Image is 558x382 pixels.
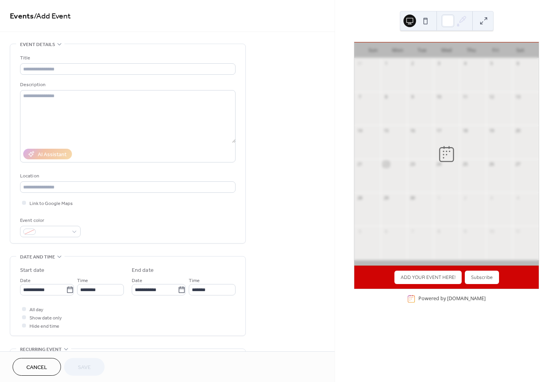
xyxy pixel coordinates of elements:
div: 7 [409,228,415,234]
div: 18 [462,127,468,133]
div: End date [132,266,154,275]
div: Fri [483,42,508,58]
div: 12 [488,94,494,100]
div: 21 [357,161,363,167]
div: 17 [436,127,442,133]
div: 28 [357,195,363,201]
span: All day [29,306,43,314]
div: 29 [383,195,389,201]
div: 4 [462,61,468,66]
span: Show date only [29,314,62,322]
div: 14 [357,127,363,133]
span: Time [189,277,200,285]
div: 5 [488,61,494,66]
div: 10 [488,228,494,234]
div: 11 [515,228,521,234]
div: Sat [508,42,532,58]
div: 22 [383,161,389,167]
button: Cancel [13,358,61,376]
span: Time [77,277,88,285]
div: 30 [409,195,415,201]
div: 10 [436,94,442,100]
div: 7 [357,94,363,100]
div: 24 [436,161,442,167]
div: 1 [383,61,389,66]
div: Start date [20,266,44,275]
div: 16 [409,127,415,133]
span: Hide end time [29,322,59,330]
div: 25 [462,161,468,167]
div: 27 [515,161,521,167]
div: 4 [515,195,521,201]
div: Location [20,172,234,180]
div: Tue [410,42,434,58]
span: Recurring event [20,345,62,354]
div: Description [20,81,234,89]
div: 8 [436,228,442,234]
div: 3 [488,195,494,201]
div: 23 [409,161,415,167]
div: Mon [385,42,410,58]
div: 9 [462,228,468,234]
div: 2 [462,195,468,201]
div: 26 [488,161,494,167]
div: 5 [357,228,363,234]
div: 3 [436,61,442,66]
span: Link to Google Maps [29,199,73,208]
span: Date [132,277,142,285]
div: 13 [515,94,521,100]
span: / Add Event [34,9,71,24]
button: Subscribe [465,271,499,284]
a: [DOMAIN_NAME] [447,295,486,302]
div: Thu [459,42,483,58]
div: 31 [357,61,363,66]
span: Date and time [20,253,55,261]
div: 1 [436,195,442,201]
div: 2 [409,61,415,66]
div: 9 [409,94,415,100]
div: Event color [20,216,79,225]
span: Cancel [26,364,47,372]
div: 6 [515,61,521,66]
div: 20 [515,127,521,133]
div: Powered by [418,295,486,302]
span: Date [20,277,31,285]
div: 11 [462,94,468,100]
div: 8 [383,94,389,100]
div: 19 [488,127,494,133]
div: Title [20,54,234,62]
button: ADD YOUR EVENT HERE! [394,271,462,284]
div: 15 [383,127,389,133]
div: 6 [383,228,389,234]
span: Event details [20,41,55,49]
div: Wed [435,42,459,58]
a: Events [10,9,34,24]
div: Sun [361,42,385,58]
